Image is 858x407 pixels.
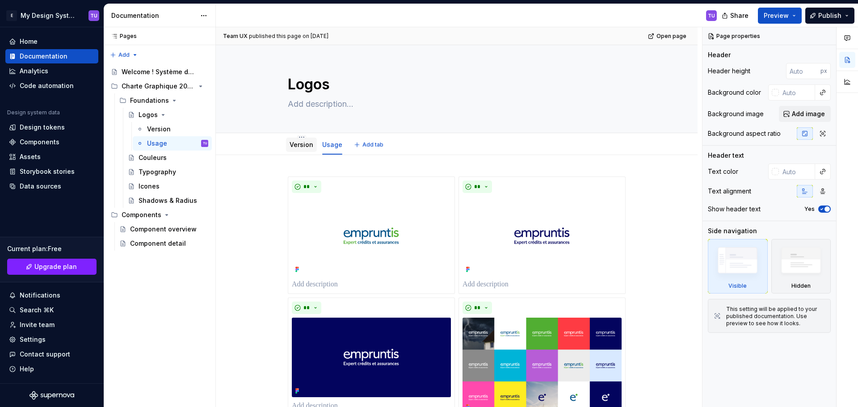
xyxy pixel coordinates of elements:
[708,50,731,59] div: Header
[21,11,78,20] div: My Design System
[322,141,342,148] a: Usage
[292,197,451,276] img: c5c0b0eb-948e-4d5f-96db-3250388a57c3.png
[791,282,811,290] div: Hidden
[20,52,67,61] div: Documentation
[147,139,167,148] div: Usage
[7,244,97,253] div: Current plan : Free
[5,332,98,347] a: Settings
[708,109,764,118] div: Background image
[107,65,212,79] a: Welcome ! Système de conception - Empruntis
[764,11,789,20] span: Preview
[7,259,97,275] a: Upgrade plan
[20,67,48,76] div: Analytics
[139,110,158,119] div: Logos
[820,67,827,75] p: px
[5,49,98,63] a: Documentation
[107,79,212,93] div: Charte Graphique 2024
[818,11,841,20] span: Publish
[20,335,46,344] div: Settings
[107,208,212,222] div: Components
[133,122,212,136] a: Version
[124,151,212,165] a: Couleurs
[223,33,248,40] span: Team UX
[708,88,761,97] div: Background color
[717,8,754,24] button: Share
[5,347,98,361] button: Contact support
[730,11,749,20] span: Share
[726,306,825,327] div: This setting will be applied to your published documentation. Use preview to see how it looks.
[116,236,212,251] a: Component detail
[7,109,60,116] div: Design system data
[708,239,768,294] div: Visible
[130,96,169,105] div: Foundations
[708,167,738,176] div: Text color
[5,150,98,164] a: Assets
[122,82,195,91] div: Charte Graphique 2024
[20,291,60,300] div: Notifications
[107,33,137,40] div: Pages
[708,12,715,19] div: TU
[771,239,831,294] div: Hidden
[116,222,212,236] a: Component overview
[779,106,831,122] button: Add image
[147,125,171,134] div: Version
[139,182,160,191] div: Icones
[5,303,98,317] button: Search ⌘K
[29,391,74,400] a: Supernova Logo
[779,84,815,101] input: Auto
[124,108,212,122] a: Logos
[90,12,97,19] div: TU
[203,139,207,148] div: TU
[107,49,141,61] button: Add
[5,120,98,134] a: Design tokens
[5,179,98,193] a: Data sources
[20,320,55,329] div: Invite team
[124,193,212,208] a: Shadows & Radius
[319,135,346,154] div: Usage
[5,135,98,149] a: Components
[111,11,196,20] div: Documentation
[139,168,176,176] div: Typography
[708,129,781,138] div: Background aspect ratio
[20,167,75,176] div: Storybook stories
[708,187,751,196] div: Text alignment
[107,65,212,251] div: Page tree
[351,138,387,151] button: Add tab
[708,151,744,160] div: Header text
[779,164,815,180] input: Auto
[249,33,328,40] div: published this page on [DATE]
[118,51,130,59] span: Add
[20,306,54,315] div: Search ⌘K
[708,205,761,214] div: Show header text
[20,182,61,191] div: Data sources
[20,138,59,147] div: Components
[20,123,65,132] div: Design tokens
[124,179,212,193] a: Icones
[792,109,825,118] span: Add image
[5,64,98,78] a: Analytics
[286,135,317,154] div: Version
[124,165,212,179] a: Typography
[5,34,98,49] a: Home
[645,30,690,42] a: Open page
[20,152,41,161] div: Assets
[708,67,750,76] div: Header height
[463,197,622,276] img: 2212f22e-6052-4b9e-8cf5-47327f239a99.png
[122,210,161,219] div: Components
[5,288,98,302] button: Notifications
[362,141,383,148] span: Add tab
[656,33,686,40] span: Open page
[805,8,854,24] button: Publish
[708,227,757,235] div: Side navigation
[2,6,102,25] button: EMy Design SystemTU
[116,93,212,108] div: Foundations
[20,365,34,373] div: Help
[139,196,197,205] div: Shadows & Radius
[786,63,820,79] input: Auto
[290,141,313,148] a: Version
[20,37,38,46] div: Home
[20,350,70,359] div: Contact support
[122,67,195,76] div: Welcome ! Système de conception - Empruntis
[758,8,802,24] button: Preview
[5,79,98,93] a: Code automation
